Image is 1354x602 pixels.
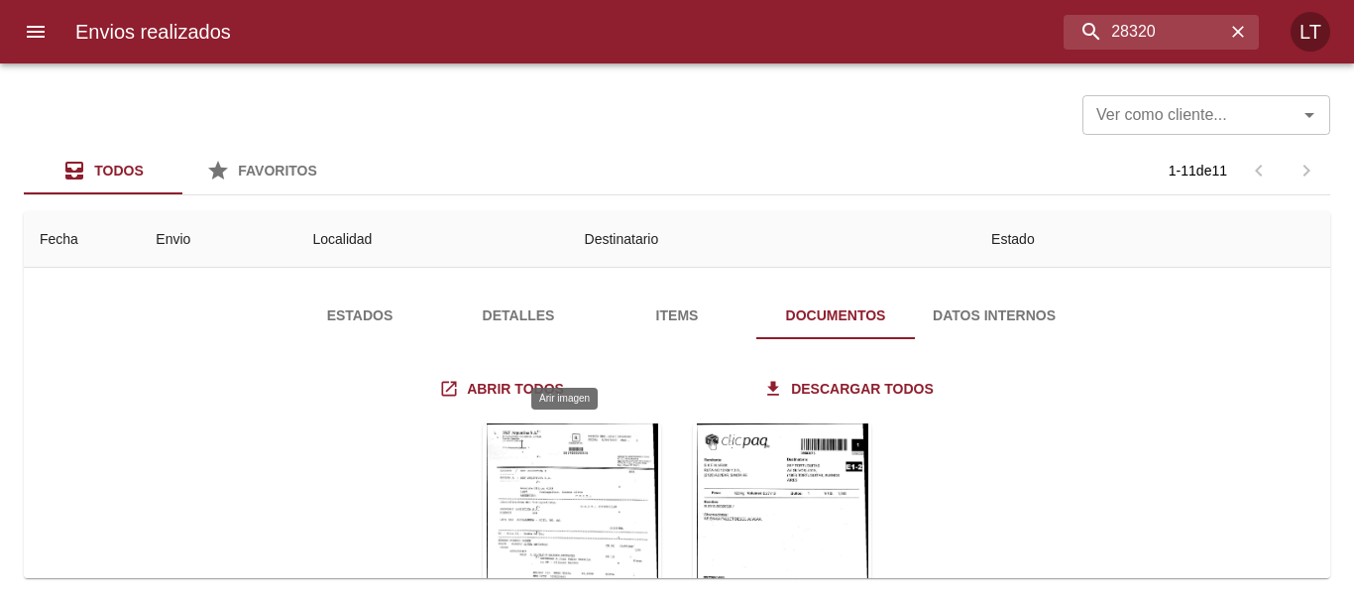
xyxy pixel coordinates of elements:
[1169,161,1227,181] p: 1 - 11 de 11
[768,303,903,328] span: Documentos
[443,377,564,402] span: Abrir todos
[292,303,427,328] span: Estados
[975,211,1330,268] th: Estado
[24,147,341,194] div: Tabs Envios
[12,8,59,56] button: menu
[759,371,942,408] a: Descargar todos
[1291,12,1330,52] div: LT
[24,211,140,268] th: Fecha
[238,163,317,179] span: Favoritos
[1291,12,1330,52] div: Abrir información de usuario
[569,211,976,268] th: Destinatario
[1296,101,1323,129] button: Abrir
[1235,161,1283,178] span: Pagina anterior
[610,303,744,328] span: Items
[927,303,1062,328] span: Datos Internos
[140,211,296,268] th: Envio
[1283,147,1330,194] span: Pagina siguiente
[281,292,1073,339] div: Tabs detalle de guia
[94,163,144,179] span: Todos
[451,303,586,328] span: Detalles
[435,371,572,408] a: Abrir todos
[296,211,568,268] th: Localidad
[767,377,934,402] span: Descargar todos
[75,16,231,48] h6: Envios realizados
[1064,15,1225,50] input: buscar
